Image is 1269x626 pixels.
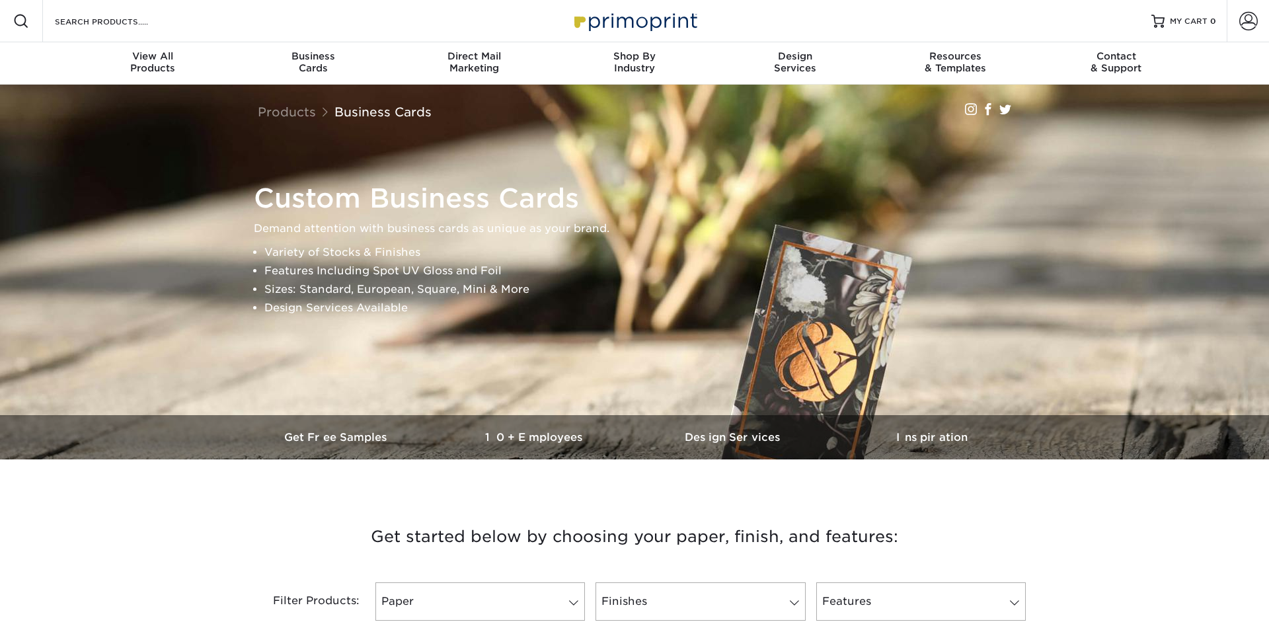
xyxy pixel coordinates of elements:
h3: Design Services [634,431,833,444]
a: Design Services [634,415,833,459]
h1: Custom Business Cards [254,182,1027,214]
a: 10+ Employees [436,415,634,459]
a: Shop ByIndustry [555,42,715,85]
div: Industry [555,50,715,74]
span: Business [233,50,394,62]
input: SEARCH PRODUCTS..... [54,13,182,29]
li: Features Including Spot UV Gloss and Foil [264,262,1027,280]
div: Services [714,50,875,74]
div: & Support [1036,50,1196,74]
a: Contact& Support [1036,42,1196,85]
li: Sizes: Standard, European, Square, Mini & More [264,280,1027,299]
a: Direct MailMarketing [394,42,555,85]
p: Demand attention with business cards as unique as your brand. [254,219,1027,238]
a: DesignServices [714,42,875,85]
a: Resources& Templates [875,42,1036,85]
a: Paper [375,582,585,621]
div: Filter Products: [238,582,370,621]
h3: Inspiration [833,431,1031,444]
a: Inspiration [833,415,1031,459]
span: View All [73,50,233,62]
span: Shop By [555,50,715,62]
span: Contact [1036,50,1196,62]
h3: 10+ Employees [436,431,634,444]
div: Cards [233,50,394,74]
span: Resources [875,50,1036,62]
span: Design [714,50,875,62]
h3: Get Free Samples [238,431,436,444]
span: Direct Mail [394,50,555,62]
span: 0 [1210,17,1216,26]
a: Products [258,104,316,119]
a: Get Free Samples [238,415,436,459]
li: Variety of Stocks & Finishes [264,243,1027,262]
a: View AllProducts [73,42,233,85]
li: Design Services Available [264,299,1027,317]
a: Finishes [596,582,805,621]
a: BusinessCards [233,42,394,85]
div: Marketing [394,50,555,74]
a: Features [816,582,1026,621]
img: Primoprint [568,7,701,35]
h3: Get started below by choosing your paper, finish, and features: [248,507,1021,567]
div: Products [73,50,233,74]
a: Business Cards [334,104,432,119]
div: & Templates [875,50,1036,74]
span: MY CART [1170,16,1208,27]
